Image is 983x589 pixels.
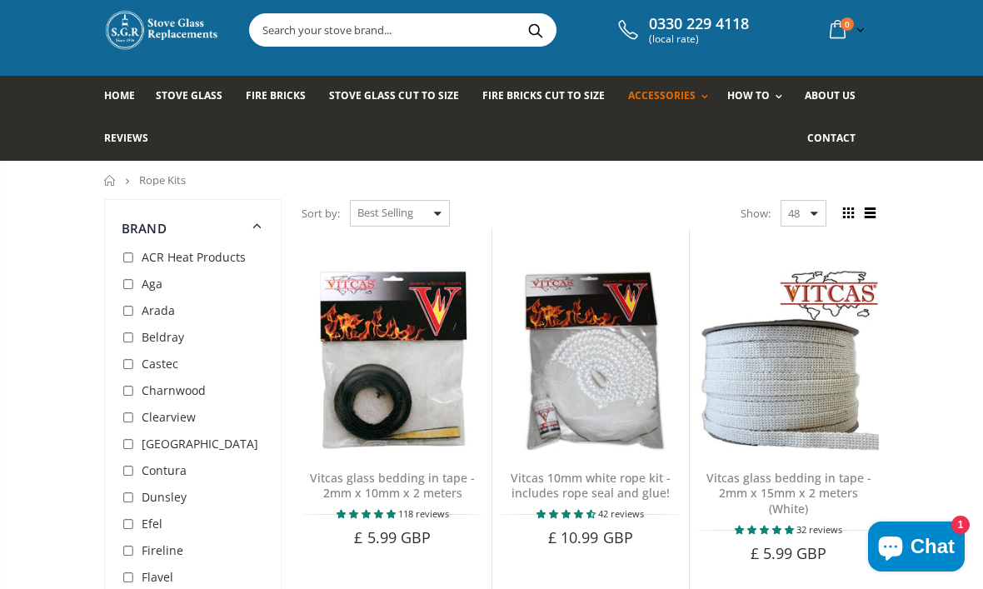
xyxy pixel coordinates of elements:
span: Castec [142,356,178,372]
a: Fire Bricks [246,76,318,118]
a: Fire Bricks Cut To Size [482,76,617,118]
span: Reviews [104,131,148,145]
a: Reviews [104,118,161,161]
span: ACR Heat Products [142,249,246,265]
span: Rope Kits [139,172,186,187]
inbox-online-store-chat: Shopify online store chat [863,522,970,576]
span: 32 reviews [796,523,842,536]
span: 4.88 stars [735,523,796,536]
span: Efel [142,516,162,532]
a: Stove Glass Cut To Size [329,76,471,118]
a: Contact [807,118,868,161]
a: Home [104,175,117,186]
button: Search [516,14,554,46]
span: [GEOGRAPHIC_DATA] [142,436,258,452]
span: 4.67 stars [536,507,598,520]
span: List view [861,204,879,222]
a: Home [104,76,147,118]
span: £ 10.99 GBP [548,527,633,547]
span: Accessories [628,88,696,102]
span: Aga [142,276,162,292]
span: 0 [841,17,854,31]
a: Vitcas glass bedding in tape - 2mm x 15mm x 2 meters (White) [706,470,871,517]
span: Grid view [839,204,857,222]
span: 42 reviews [598,507,644,520]
span: 4.85 stars [337,507,398,520]
span: Dunsley [142,489,187,505]
span: Contura [142,462,187,478]
span: Sort by: [302,199,340,228]
span: Stove Glass [156,88,222,102]
a: Accessories [628,76,716,118]
img: Vitcas stove glass bedding in tape [698,270,879,451]
span: Fire Bricks [246,88,306,102]
a: Stove Glass [156,76,235,118]
span: £ 5.99 GBP [354,527,431,547]
img: Vitcas white rope, glue and gloves kit 10mm [501,270,681,451]
span: Home [104,88,135,102]
a: How To [727,76,791,118]
span: Contact [807,131,856,145]
span: Stove Glass Cut To Size [329,88,458,102]
a: Vitcas glass bedding in tape - 2mm x 10mm x 2 meters [310,470,475,502]
span: How To [727,88,770,102]
span: Flavel [142,569,173,585]
span: Clearview [142,409,196,425]
span: Show: [741,200,771,227]
a: 0 [823,13,868,46]
span: Fireline [142,542,183,558]
img: Vitcas stove glass bedding in tape [302,270,483,451]
span: Brand [122,220,167,237]
input: Search your stove brand... [250,14,709,46]
span: Beldray [142,329,184,345]
span: Charnwood [142,382,206,398]
span: About us [805,88,856,102]
a: About us [805,76,868,118]
span: Fire Bricks Cut To Size [482,88,605,102]
a: Vitcas 10mm white rope kit - includes rope seal and glue! [511,470,671,502]
span: £ 5.99 GBP [751,543,827,563]
img: Stove Glass Replacement [104,9,221,51]
span: Arada [142,302,175,318]
span: 118 reviews [398,507,449,520]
